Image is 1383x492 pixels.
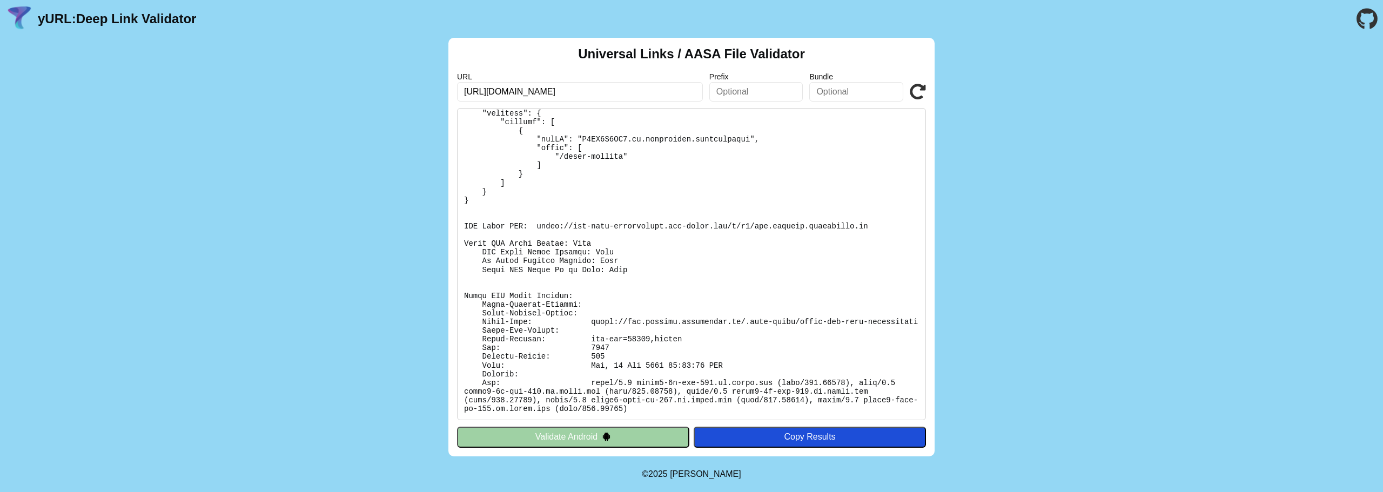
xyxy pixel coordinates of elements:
[38,11,196,26] a: yURL:Deep Link Validator
[694,427,926,447] button: Copy Results
[670,469,741,478] a: Michael Ibragimchayev's Personal Site
[809,82,903,102] input: Optional
[709,72,803,81] label: Prefix
[709,82,803,102] input: Optional
[602,432,611,441] img: droidIcon.svg
[809,72,903,81] label: Bundle
[699,432,921,442] div: Copy Results
[5,5,33,33] img: yURL Logo
[648,469,668,478] span: 2025
[457,427,689,447] button: Validate Android
[457,72,703,81] label: URL
[457,108,926,420] pre: Lorem ipsu do: sitam://con.adipisc.elitseddoe.te/.inci-utlab/etdol-mag-aliq-enimadminim Ve Quisno...
[642,456,741,492] footer: ©
[457,82,703,102] input: Required
[578,46,805,62] h2: Universal Links / AASA File Validator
